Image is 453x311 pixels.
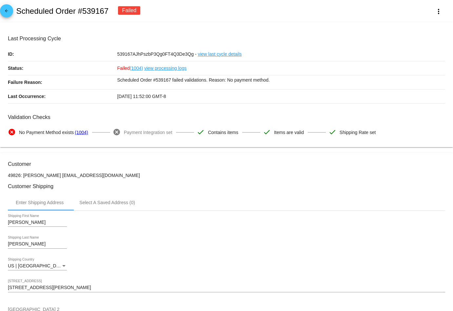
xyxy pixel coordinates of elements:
span: 539167AJhPszbP3Qg0FT4Q3De3Qg - [117,51,197,57]
h3: Validation Checks [8,114,445,120]
mat-icon: check [328,128,336,136]
span: Payment Integration set [124,126,172,139]
mat-icon: more_vert [435,8,443,15]
div: Select A Saved Address (0) [79,200,135,205]
input: Shipping Last Name [8,242,67,247]
a: (1004) [130,61,143,75]
div: Failed [118,6,140,15]
span: Shipping Rate set [340,126,376,139]
h3: Last Processing Cycle [8,35,445,42]
mat-icon: cancel [113,128,121,136]
p: Last Occurrence: [8,89,117,103]
span: US | [GEOGRAPHIC_DATA] [8,263,66,268]
a: view processing logs [144,61,187,75]
span: Failed [117,66,143,71]
mat-icon: check [197,128,205,136]
p: 49826: [PERSON_NAME] [EMAIL_ADDRESS][DOMAIN_NAME] [8,173,445,178]
a: (1004) [75,126,88,139]
p: Failure Reason: [8,75,117,89]
p: Scheduled Order #539167 failed validations. Reason: No payment method. [117,75,445,85]
span: [DATE] 11:52:00 GMT-8 [117,94,166,99]
h2: Scheduled Order #539167 [16,7,108,16]
mat-icon: arrow_back [3,9,10,16]
a: view last cycle details [198,47,242,61]
h3: Customer Shipping [8,183,445,189]
span: Items are valid [274,126,304,139]
span: No Payment Method exists [19,126,74,139]
span: Contains items [208,126,238,139]
input: Shipping Street 1 [8,285,445,290]
p: ID: [8,47,117,61]
mat-icon: check [263,128,271,136]
h3: Customer [8,161,445,167]
input: Shipping First Name [8,220,67,225]
div: Enter Shipping Address [16,200,64,205]
p: Status: [8,61,117,75]
mat-icon: cancel [8,128,16,136]
mat-select: Shipping Country [8,263,67,269]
